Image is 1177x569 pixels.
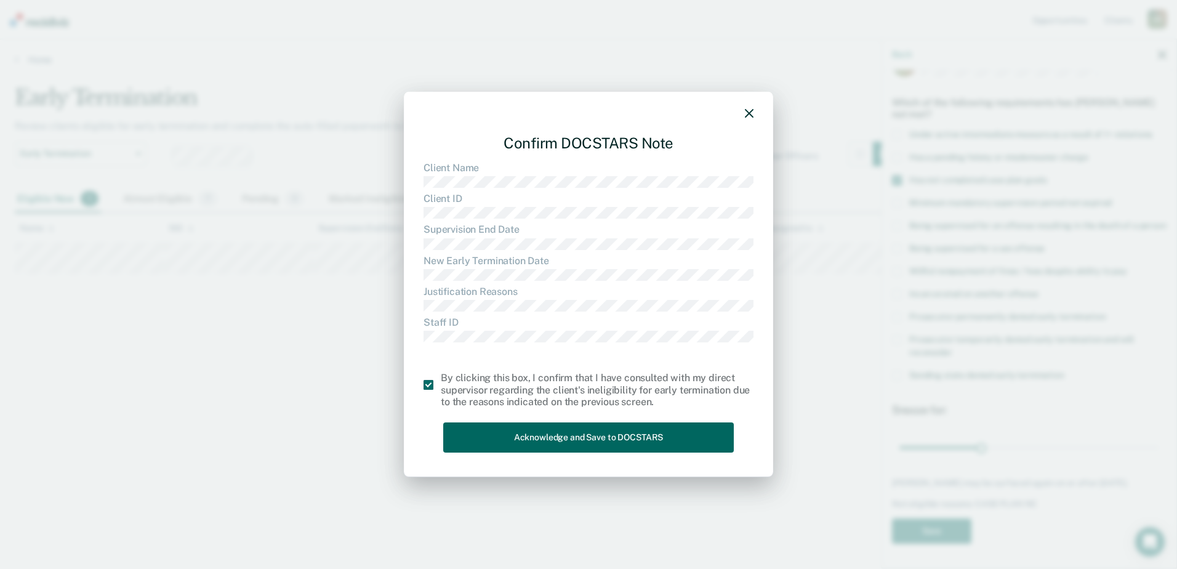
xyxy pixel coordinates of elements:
[424,162,753,174] dt: Client Name
[424,317,753,328] dt: Staff ID
[424,193,753,204] dt: Client ID
[424,224,753,235] dt: Supervision End Date
[424,286,753,297] dt: Justification Reasons
[441,373,753,408] div: By clicking this box, I confirm that I have consulted with my direct supervisor regarding the cli...
[443,422,734,453] button: Acknowledge and Save to DOCSTARS
[424,124,753,162] div: Confirm DOCSTARS Note
[424,255,753,267] dt: New Early Termination Date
